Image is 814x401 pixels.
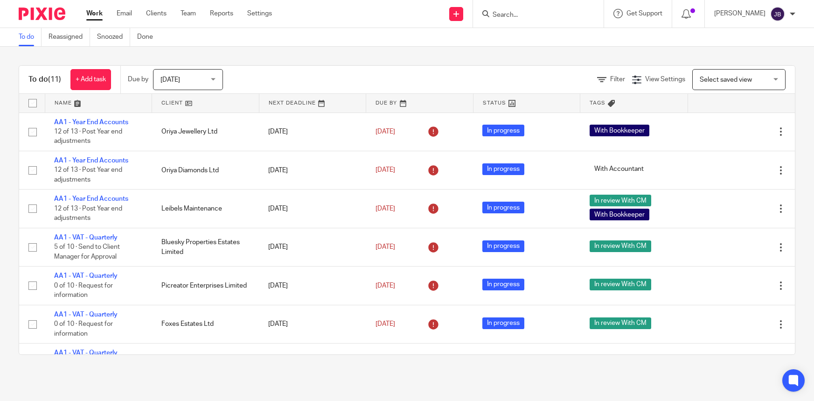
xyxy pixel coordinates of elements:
span: [DATE] [376,282,395,289]
span: In review With CM [590,317,651,329]
span: In progress [482,317,524,329]
a: Team [181,9,196,18]
a: To do [19,28,42,46]
td: Oriya Diamonds Ltd [152,151,259,189]
span: Filter [610,76,625,83]
td: Leibels Maintenance [152,190,259,228]
span: [DATE] [376,128,395,135]
td: LJ Interior Design [152,344,259,382]
img: svg%3E [770,7,785,21]
span: [DATE] [376,167,395,174]
span: (11) [48,76,61,83]
a: Reassigned [49,28,90,46]
td: [DATE] [259,305,366,343]
td: Bluesky Properties Estates Limited [152,228,259,266]
span: In progress [482,202,524,213]
a: Reports [210,9,233,18]
span: Select saved view [700,77,752,83]
span: 5 of 10 · Send to Client Manager for Approval [54,244,120,260]
span: 12 of 13 · Post Year end adjustments [54,205,122,222]
span: 12 of 13 · Post Year end adjustments [54,167,122,183]
td: [DATE] [259,190,366,228]
img: Pixie [19,7,65,20]
span: View Settings [645,76,685,83]
a: AA1 - Year End Accounts [54,119,128,126]
td: Picreator Enterprises Limited [152,267,259,305]
span: [DATE] [376,244,395,250]
td: [DATE] [259,228,366,266]
input: Search [492,11,576,20]
span: 12 of 13 · Post Year end adjustments [54,128,122,145]
span: With Bookkeeper [590,125,649,136]
span: With Accountant [590,163,648,175]
a: AA1 - VAT - Quarterly [54,234,118,241]
td: Oriya Jewellery Ltd [152,113,259,151]
span: 0 of 10 · Request for information [54,321,113,337]
a: Clients [146,9,167,18]
span: In progress [482,279,524,290]
span: Tags [590,100,605,106]
span: [DATE] [376,205,395,212]
a: + Add task [70,69,111,90]
span: In review With CM [590,240,651,252]
span: [DATE] [160,77,180,83]
a: AA1 - VAT - Quarterly [54,350,118,356]
td: [DATE] [259,344,366,382]
p: [PERSON_NAME] [714,9,765,18]
td: [DATE] [259,113,366,151]
a: AA1 - VAT - Quarterly [54,311,118,318]
a: Settings [247,9,272,18]
a: Done [137,28,160,46]
a: Snoozed [97,28,130,46]
span: Get Support [626,10,662,17]
td: [DATE] [259,267,366,305]
td: Foxes Estates Ltd [152,305,259,343]
span: With Bookkeeper [590,209,649,220]
span: 0 of 10 · Request for information [54,282,113,299]
span: In progress [482,163,524,175]
h1: To do [28,75,61,84]
a: AA1 - Year End Accounts [54,157,128,164]
a: Work [86,9,103,18]
td: [DATE] [259,151,366,189]
a: AA1 - Year End Accounts [54,196,128,202]
a: Email [117,9,132,18]
span: In review With CM [590,195,651,206]
span: [DATE] [376,321,395,327]
span: In review With CM [590,279,651,290]
span: In progress [482,125,524,136]
a: AA1 - VAT - Quarterly [54,273,118,279]
span: In progress [482,240,524,252]
p: Due by [128,75,148,84]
